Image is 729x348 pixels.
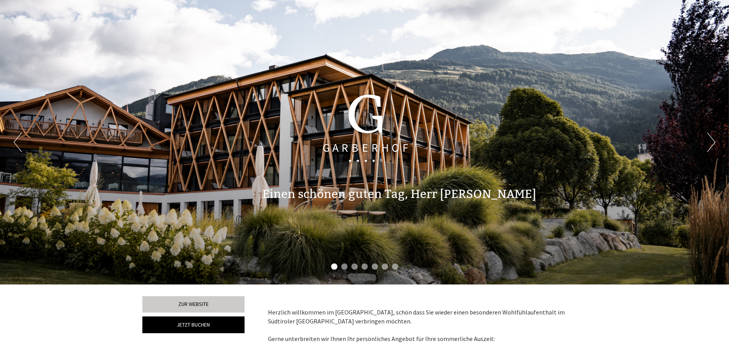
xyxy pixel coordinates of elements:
button: Previous [14,132,22,152]
a: Zur Website [142,296,245,313]
p: Herzlich willkommen im [GEOGRAPHIC_DATA], schön dass Sie wieder einen besonderen Wohlfühlaufentha... [268,308,575,343]
button: Next [707,132,715,152]
a: Jetzt buchen [142,316,245,333]
h1: Einen schönen guten Tag, Herr [PERSON_NAME] [262,188,536,201]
